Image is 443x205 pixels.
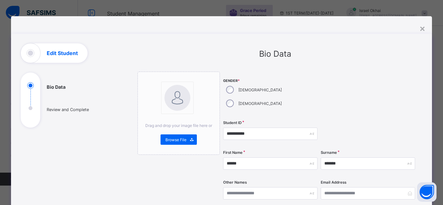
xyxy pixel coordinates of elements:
[259,49,291,59] span: Bio Data
[164,85,190,111] img: bannerImage
[145,123,212,128] span: Drag and drop your image file here or
[165,137,186,142] span: Browse File
[223,180,247,185] label: Other Names
[223,120,242,125] label: Student ID
[419,23,425,34] div: ×
[223,79,317,83] span: Gender
[321,150,337,155] label: Surname
[238,87,282,92] label: [DEMOGRAPHIC_DATA]
[47,51,78,56] h1: Edit Student
[417,182,437,202] button: Open asap
[238,101,282,106] label: [DEMOGRAPHIC_DATA]
[321,180,346,185] label: Email Address
[223,150,243,155] label: First Name
[138,72,220,155] div: bannerImageDrag and drop your image file here orBrowse File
